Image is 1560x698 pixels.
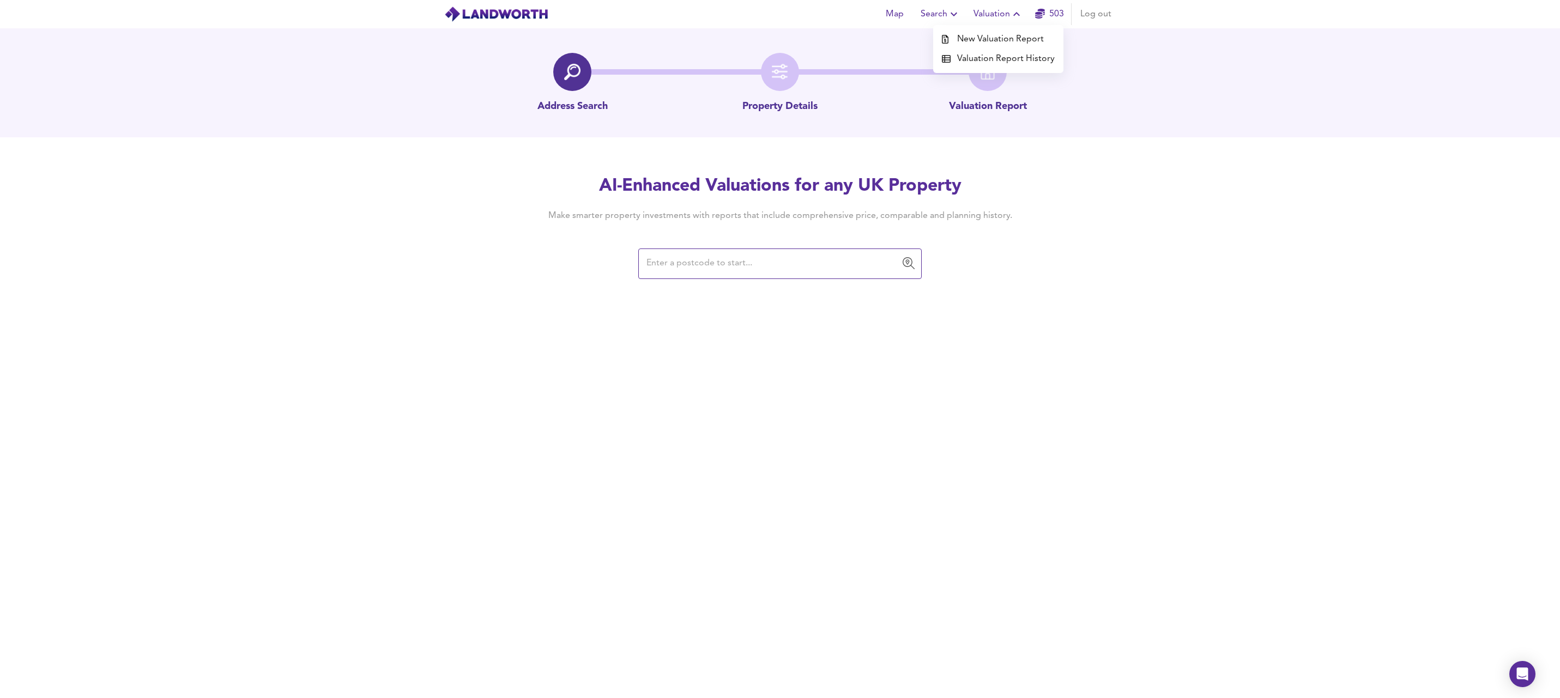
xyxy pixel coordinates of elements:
[921,7,960,22] span: Search
[969,3,1027,25] button: Valuation
[643,253,900,274] input: Enter a postcode to start...
[444,6,548,22] img: logo
[1080,7,1111,22] span: Log out
[1509,661,1535,687] div: Open Intercom Messenger
[772,64,788,80] img: filter-icon
[949,100,1027,114] p: Valuation Report
[933,49,1063,69] a: Valuation Report History
[877,3,912,25] button: Map
[1076,3,1116,25] button: Log out
[564,64,581,80] img: search-icon
[881,7,908,22] span: Map
[1035,7,1064,22] a: 503
[1032,3,1067,25] button: 503
[742,100,818,114] p: Property Details
[916,3,965,25] button: Search
[537,100,608,114] p: Address Search
[531,210,1029,222] h4: Make smarter property investments with reports that include comprehensive price, comparable and p...
[933,29,1063,49] a: New Valuation Report
[974,7,1023,22] span: Valuation
[531,174,1029,198] h2: AI-Enhanced Valuations for any UK Property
